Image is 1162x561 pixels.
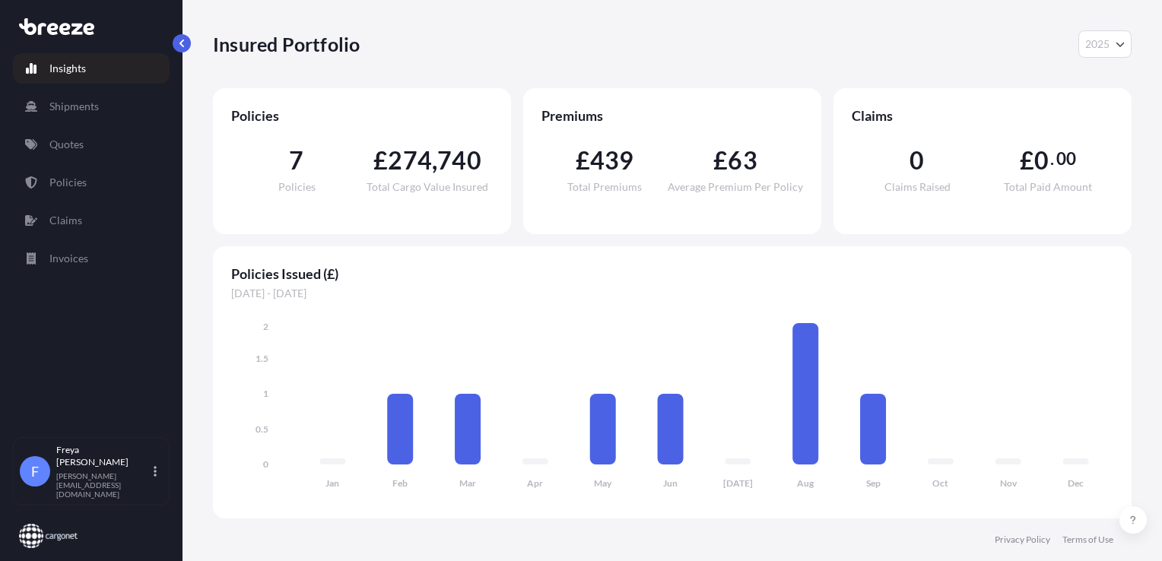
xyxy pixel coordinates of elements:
span: Total Premiums [567,182,642,192]
a: Terms of Use [1062,534,1113,546]
a: Policies [13,167,170,198]
tspan: Jun [663,477,678,489]
tspan: 0 [263,458,268,470]
p: Insured Portfolio [213,32,360,56]
p: Claims [49,213,82,228]
a: Privacy Policy [995,534,1050,546]
button: Year Selector [1078,30,1132,58]
span: Average Premium Per Policy [668,182,803,192]
span: 7 [289,148,303,173]
span: 0 [910,148,924,173]
a: Quotes [13,129,170,160]
a: Shipments [13,91,170,122]
span: 00 [1056,153,1076,165]
span: £ [713,148,728,173]
a: Invoices [13,243,170,274]
span: Claims [852,106,1113,125]
p: Quotes [49,137,84,152]
span: 63 [728,148,757,173]
span: 274 [388,148,432,173]
tspan: 1 [263,388,268,399]
span: Policies [231,106,493,125]
tspan: May [594,477,612,489]
span: 0 [1034,148,1049,173]
tspan: Dec [1068,477,1084,489]
span: Claims Raised [884,182,951,192]
img: organization-logo [19,524,78,548]
span: F [31,464,39,479]
p: Policies [49,175,87,190]
tspan: Apr [527,477,543,489]
span: £ [576,148,590,173]
span: , [432,148,437,173]
tspan: Mar [459,477,476,489]
tspan: Sep [866,477,881,489]
span: Total Paid Amount [1004,182,1092,192]
span: Premiums [541,106,803,125]
tspan: Aug [797,477,814,489]
p: [PERSON_NAME][EMAIL_ADDRESS][DOMAIN_NAME] [56,471,151,499]
span: £ [1020,148,1034,173]
p: Invoices [49,251,88,266]
tspan: 2 [263,321,268,332]
tspan: Nov [1000,477,1018,489]
span: £ [373,148,388,173]
span: 2025 [1085,36,1110,52]
span: Policies [278,182,316,192]
tspan: Feb [392,477,408,489]
a: Insights [13,53,170,84]
tspan: Oct [932,477,948,489]
p: Freya [PERSON_NAME] [56,444,151,468]
span: Policies Issued (£) [231,265,1113,283]
tspan: 0.5 [256,423,268,435]
tspan: 1.5 [256,353,268,364]
span: [DATE] - [DATE] [231,286,1113,301]
span: 439 [590,148,634,173]
span: Total Cargo Value Insured [367,182,488,192]
a: Claims [13,205,170,236]
span: . [1050,153,1054,165]
p: Shipments [49,99,99,114]
tspan: Jan [325,477,339,489]
p: Insights [49,61,86,76]
tspan: [DATE] [723,477,753,489]
span: 740 [437,148,481,173]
